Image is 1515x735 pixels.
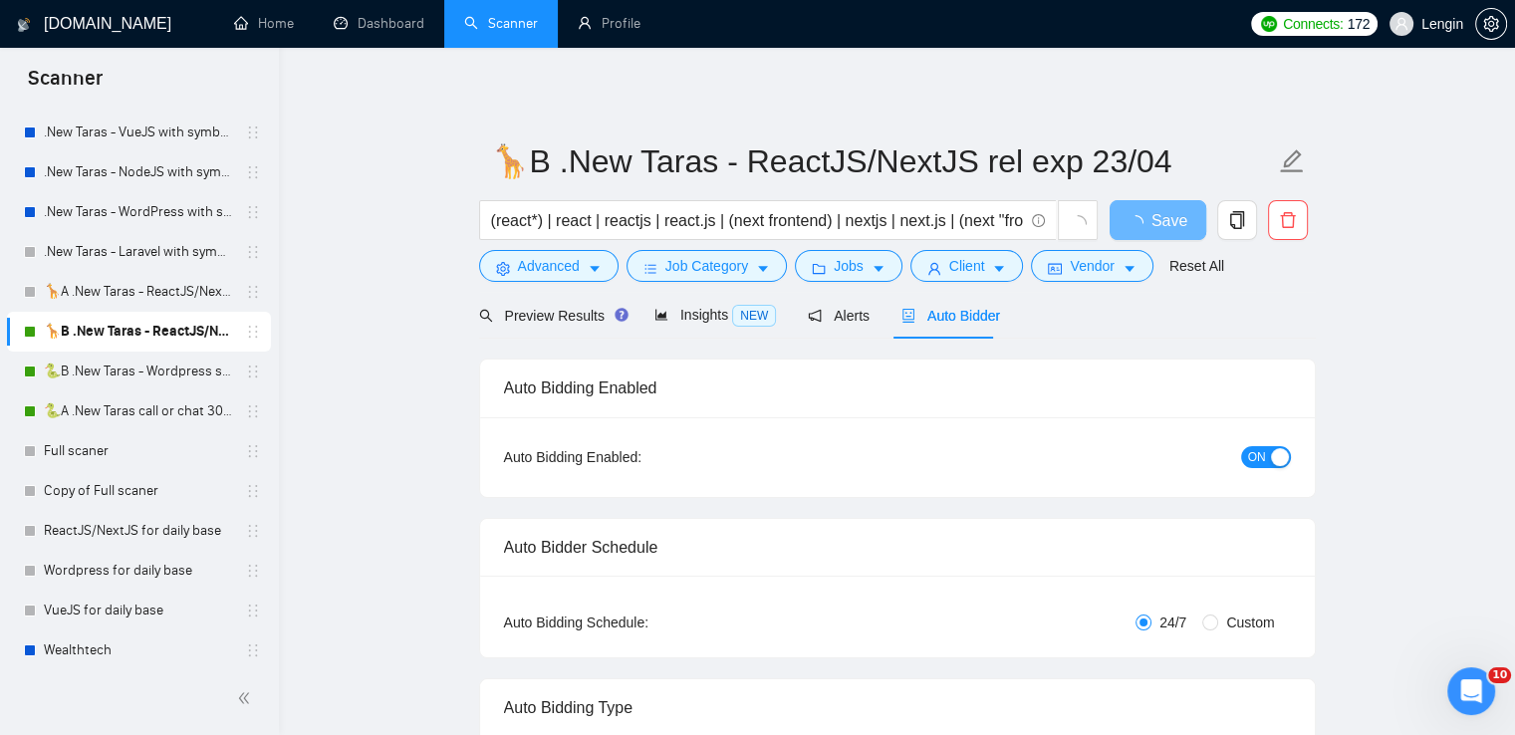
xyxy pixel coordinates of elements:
a: 🦒A .New Taras - ReactJS/NextJS usual 23/04 [44,272,233,312]
a: searchScanner [464,15,538,32]
button: folderJobscaret-down [795,250,902,282]
button: settingAdvancedcaret-down [479,250,619,282]
a: setting [1475,16,1507,32]
span: robot [901,309,915,323]
span: Preview Results [479,308,623,324]
span: Custom [1218,612,1282,633]
a: .New Taras - NodeJS with symbols [44,152,233,192]
span: Advanced [518,255,580,277]
span: holder [245,204,261,220]
img: logo [17,9,31,41]
span: caret-down [1123,261,1136,276]
span: bars [643,261,657,276]
span: info-circle [1032,214,1045,227]
span: holder [245,244,261,260]
a: Copy of Full scaner [44,471,233,511]
input: Scanner name... [490,136,1275,186]
span: copy [1218,211,1256,229]
a: Wealthtech [44,630,233,670]
button: barsJob Categorycaret-down [627,250,787,282]
span: loading [1128,215,1151,231]
span: setting [1476,16,1506,32]
span: ON [1248,446,1266,468]
span: holder [245,642,261,658]
span: loading [1069,215,1087,233]
span: holder [245,364,261,379]
span: NEW [732,305,776,327]
span: folder [812,261,826,276]
span: Job Category [665,255,748,277]
span: setting [496,261,510,276]
span: Connects: [1283,13,1343,35]
span: 10 [1488,667,1511,683]
iframe: Intercom live chat [1447,667,1495,715]
div: Auto Bidding Schedule: [504,612,766,633]
span: double-left [237,688,257,708]
span: holder [245,164,261,180]
a: Full scaner [44,431,233,471]
span: Scanner [12,64,119,106]
span: delete [1269,211,1307,229]
span: idcard [1048,261,1062,276]
a: 🐍A .New Taras call or chat 30%view 0 reply 23/04 [44,391,233,431]
span: holder [245,563,261,579]
span: user [1394,17,1408,31]
button: Save [1110,200,1206,240]
span: Auto Bidder [901,308,1000,324]
span: notification [808,309,822,323]
span: holder [245,324,261,340]
button: setting [1475,8,1507,40]
a: VueJS for daily base [44,591,233,630]
span: Alerts [808,308,870,324]
a: .New Taras - WordPress with symbols [44,192,233,232]
span: holder [245,603,261,618]
a: Reset All [1169,255,1224,277]
span: 24/7 [1151,612,1194,633]
span: Vendor [1070,255,1114,277]
span: edit [1279,148,1305,174]
img: upwork-logo.png [1261,16,1277,32]
span: Client [949,255,985,277]
a: dashboardDashboard [334,15,424,32]
div: Auto Bidding Enabled: [504,446,766,468]
a: ReactJS/NextJS for daily base [44,511,233,551]
div: Auto Bidder Schedule [504,519,1291,576]
a: userProfile [578,15,640,32]
a: .New Taras - VueJS with symbols [44,113,233,152]
span: user [927,261,941,276]
span: holder [245,403,261,419]
span: holder [245,443,261,459]
button: delete [1268,200,1308,240]
a: homeHome [234,15,294,32]
div: Tooltip anchor [613,306,631,324]
span: holder [245,284,261,300]
span: Jobs [834,255,864,277]
button: idcardVendorcaret-down [1031,250,1152,282]
span: area-chart [654,308,668,322]
span: search [479,309,493,323]
button: userClientcaret-down [910,250,1024,282]
span: holder [245,124,261,140]
span: holder [245,523,261,539]
span: caret-down [588,261,602,276]
a: .New Taras - Laravel with symbols [44,232,233,272]
span: caret-down [872,261,885,276]
span: Insights [654,307,776,323]
input: Search Freelance Jobs... [491,208,1023,233]
span: holder [245,483,261,499]
button: copy [1217,200,1257,240]
span: caret-down [992,261,1006,276]
a: 🐍B .New Taras - Wordpress short 23/04 [44,352,233,391]
a: 🦒B .New Taras - ReactJS/NextJS rel exp 23/04 [44,312,233,352]
span: Save [1151,208,1187,233]
a: Wordpress for daily base [44,551,233,591]
div: Auto Bidding Enabled [504,360,1291,416]
span: 172 [1347,13,1369,35]
span: caret-down [756,261,770,276]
